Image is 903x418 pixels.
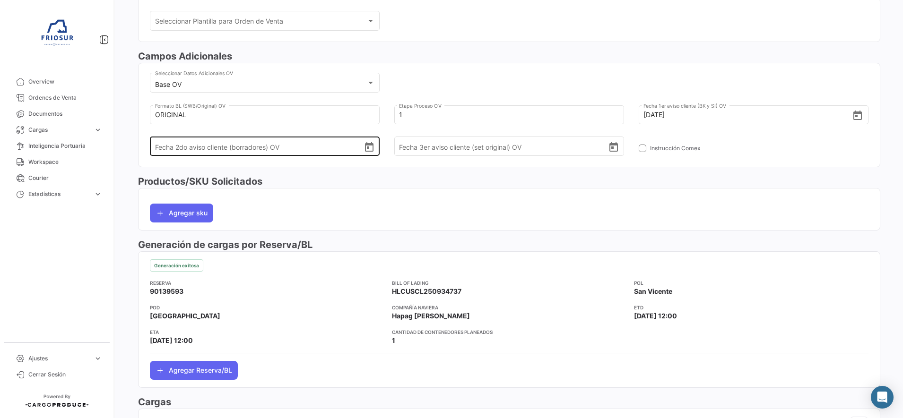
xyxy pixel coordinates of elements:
[634,279,868,287] app-card-info-title: POL
[634,287,672,296] span: San Vicente
[28,110,102,118] span: Documentos
[94,190,102,198] span: expand_more
[94,126,102,134] span: expand_more
[28,94,102,102] span: Ordenes de Venta
[8,154,106,170] a: Workspace
[28,190,90,198] span: Estadísticas
[138,238,880,251] h3: Generación de cargas por Reserva/BL
[150,287,183,296] span: 90139593
[94,354,102,363] span: expand_more
[33,11,80,59] img: 6ea6c92c-e42a-4aa8-800a-31a9cab4b7b0.jpg
[150,279,384,287] app-card-info-title: Reserva
[150,204,213,222] button: Agregar sku
[150,304,384,311] app-card-info-title: POD
[28,142,102,150] span: Inteligencia Portuaria
[155,80,182,88] mat-select-trigger: Base OV
[8,90,106,106] a: Ordenes de Venta
[150,328,384,336] app-card-info-title: ETA
[871,386,894,409] div: Abrir Intercom Messenger
[8,74,106,90] a: Overview
[852,110,863,120] button: Open calendar
[392,311,470,321] span: Hapag [PERSON_NAME]
[154,262,199,269] span: Generación exitosa
[28,158,102,166] span: Workspace
[150,361,238,380] button: Agregar Reserva/BL
[138,175,880,188] h3: Productos/SKU Solicitados
[28,370,102,379] span: Cerrar Sesión
[138,50,880,63] h3: Campos Adicionales
[8,170,106,186] a: Courier
[392,279,626,287] app-card-info-title: Bill of Lading
[150,311,220,321] span: [GEOGRAPHIC_DATA]
[643,98,852,131] input: Seleccionar una fecha
[392,328,626,336] app-card-info-title: Cantidad de contenedores planeados
[28,354,90,363] span: Ajustes
[634,311,677,321] span: [DATE] 12:00
[28,77,102,86] span: Overview
[8,106,106,122] a: Documentos
[392,336,395,345] span: 1
[28,174,102,182] span: Courier
[155,19,366,27] span: Seleccionar Plantilla para Orden de Venta
[392,304,626,311] app-card-info-title: Compañía naviera
[364,141,375,152] button: Open calendar
[392,287,461,296] span: HLCUSCL250934737
[608,141,619,152] button: Open calendar
[650,144,701,153] span: Instrucción Comex
[8,138,106,154] a: Inteligencia Portuaria
[634,304,868,311] app-card-info-title: ETD
[138,395,880,409] h3: Cargas
[150,336,193,345] span: [DATE] 12:00
[28,126,90,134] span: Cargas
